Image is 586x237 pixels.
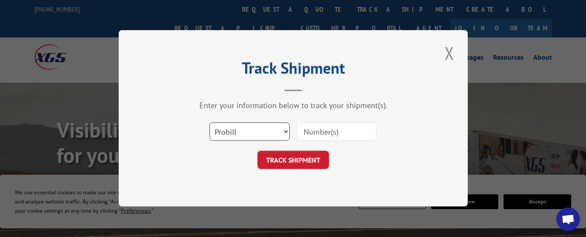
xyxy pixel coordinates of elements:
[257,151,329,169] button: TRACK SHIPMENT
[162,62,424,78] h2: Track Shipment
[556,207,580,231] a: Open chat
[162,101,424,111] div: Enter your information below to track your shipment(s).
[442,41,457,65] button: Close modal
[296,123,377,141] input: Number(s)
